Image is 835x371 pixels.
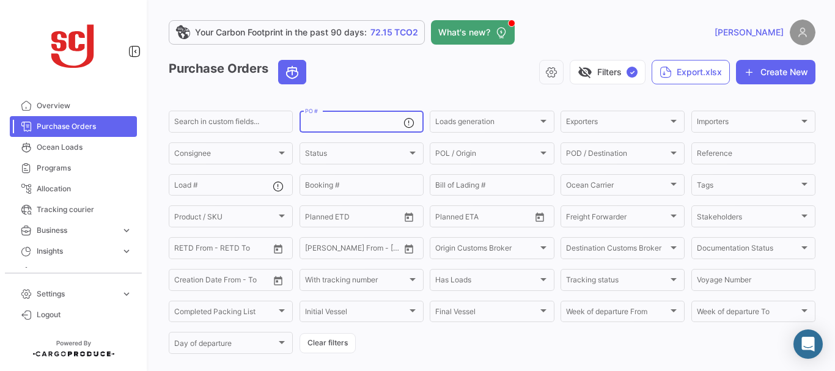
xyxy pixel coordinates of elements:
[305,151,407,160] span: Status
[174,214,276,222] span: Product / SKU
[305,246,322,254] input: From
[10,199,137,220] a: Tracking courier
[37,142,132,153] span: Ocean Loads
[652,60,730,84] button: Export.xlsx
[578,65,592,79] span: visibility_off
[37,309,132,320] span: Logout
[370,26,418,39] span: 72.15 TCO2
[37,288,116,299] span: Settings
[279,61,306,84] button: Ocean
[121,288,132,299] span: expand_more
[531,208,549,226] button: Open calendar
[269,271,287,290] button: Open calendar
[37,183,132,194] span: Allocation
[169,20,425,45] a: Your Carbon Footprint in the past 90 days:72.15 TCO2
[431,20,515,45] button: What's new?
[435,277,537,286] span: Has Loads
[331,246,376,254] input: To
[566,119,668,128] span: Exporters
[435,119,537,128] span: Loads generation
[715,26,784,39] span: [PERSON_NAME]
[566,309,668,318] span: Week of departure From
[566,277,668,286] span: Tracking status
[566,246,668,254] span: Destination Customs Broker
[37,100,132,111] span: Overview
[300,333,356,353] button: Clear filters
[566,151,668,160] span: POD / Destination
[174,246,191,254] input: From
[121,225,132,236] span: expand_more
[400,240,418,258] button: Open calendar
[305,277,407,286] span: With tracking number
[305,309,407,318] span: Initial Vessel
[169,60,310,84] h3: Purchase Orders
[697,214,799,222] span: Stakeholders
[400,208,418,226] button: Open calendar
[305,214,322,222] input: From
[435,246,537,254] span: Origin Customs Broker
[174,341,276,350] span: Day of departure
[790,20,815,45] img: placeholder-user.png
[627,67,638,78] span: ✓
[195,26,367,39] span: Your Carbon Footprint in the past 90 days:
[10,137,137,158] a: Ocean Loads
[435,309,537,318] span: Final Vessel
[37,204,132,215] span: Tracking courier
[697,119,799,128] span: Importers
[697,246,799,254] span: Documentation Status
[37,225,116,236] span: Business
[121,246,132,257] span: expand_more
[793,329,823,359] div: Abrir Intercom Messenger
[37,121,132,132] span: Purchase Orders
[43,15,104,76] img: scj_logo1.svg
[37,266,132,277] span: Carbon Footprint
[174,309,276,318] span: Completed Packing List
[435,214,452,222] input: From
[566,183,668,191] span: Ocean Carrier
[10,95,137,116] a: Overview
[331,214,376,222] input: To
[200,277,245,286] input: To
[37,246,116,257] span: Insights
[435,151,537,160] span: POL / Origin
[174,277,191,286] input: From
[697,309,799,318] span: Week of departure To
[200,246,245,254] input: To
[570,60,646,84] button: visibility_offFilters✓
[10,178,137,199] a: Allocation
[10,116,137,137] a: Purchase Orders
[736,60,815,84] button: Create New
[438,26,490,39] span: What's new?
[697,183,799,191] span: Tags
[37,163,132,174] span: Programs
[461,214,506,222] input: To
[269,240,287,258] button: Open calendar
[566,214,668,222] span: Freight Forwarder
[10,158,137,178] a: Programs
[10,262,137,282] a: Carbon Footprint
[174,151,276,160] span: Consignee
